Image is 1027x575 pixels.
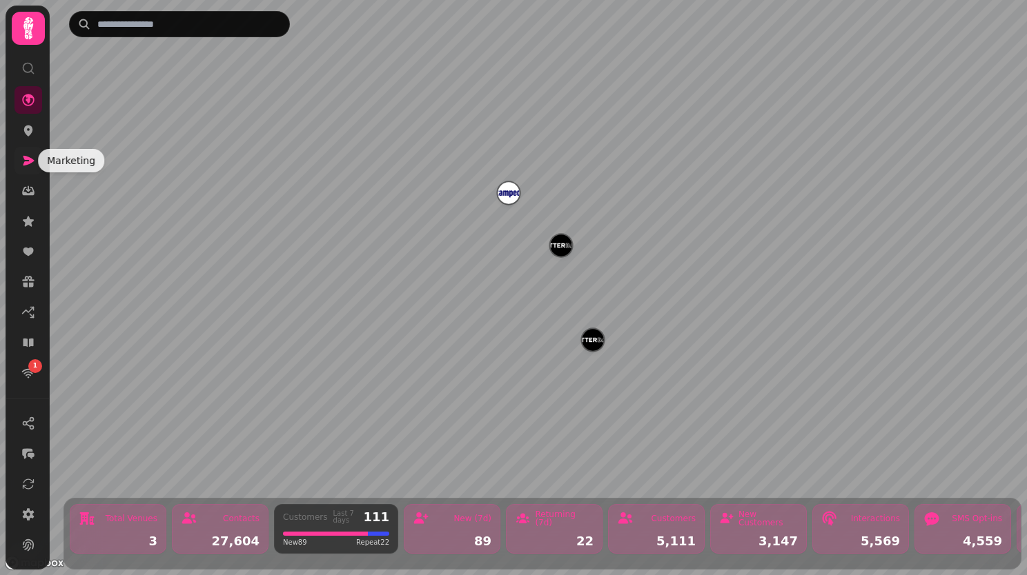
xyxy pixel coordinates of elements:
[582,329,604,355] div: Map marker
[582,329,604,351] button: Gutterball Lincoln
[515,535,594,547] div: 22
[923,535,1002,547] div: 4,559
[821,535,900,547] div: 5,569
[79,535,157,547] div: 3
[4,555,65,571] a: Mapbox logo
[535,510,594,527] div: Returning (7d)
[14,359,42,387] a: 1
[453,514,491,523] div: New (7d)
[181,535,260,547] div: 27,604
[719,535,798,547] div: 3,147
[851,514,900,523] div: Interactions
[498,182,520,208] div: Map marker
[498,182,520,204] button: Gutterball Alley Mailing
[333,510,358,524] div: Last 7 days
[413,535,491,547] div: 89
[651,514,696,523] div: Customers
[38,149,104,172] div: Marketing
[283,513,328,521] div: Customers
[363,511,389,523] div: 111
[356,537,389,547] span: Repeat 22
[33,361,37,371] span: 1
[550,234,572,256] button: Gutterball Alley
[617,535,696,547] div: 5,111
[223,514,260,523] div: Contacts
[106,514,157,523] div: Total Venues
[283,537,307,547] span: New 89
[952,514,1002,523] div: SMS Opt-ins
[550,234,572,261] div: Map marker
[739,510,798,527] div: New Customers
